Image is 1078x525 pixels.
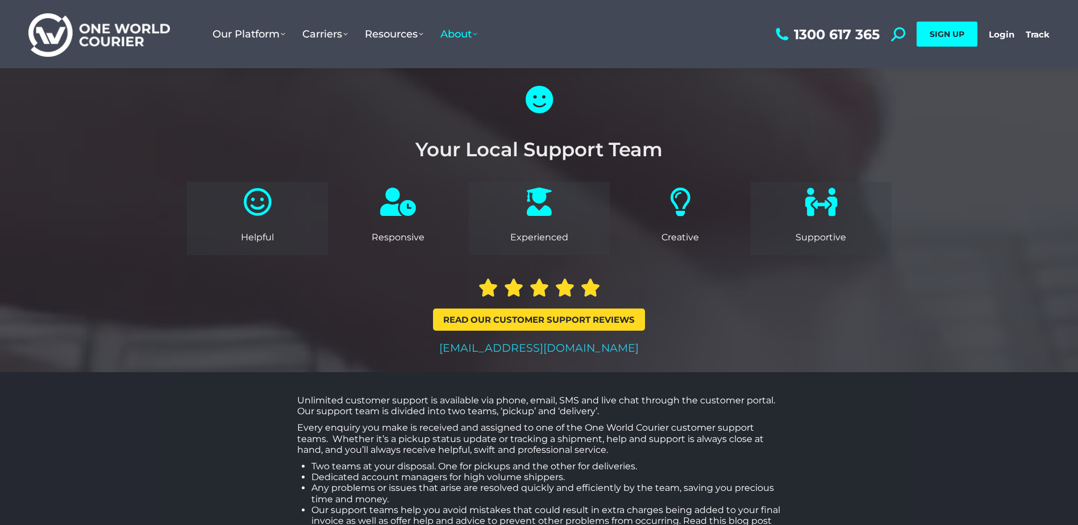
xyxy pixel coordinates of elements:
[193,231,322,244] p: Helpful
[297,395,781,416] p: Unlimited customer support is available via phone, email, SMS and live chat through the customer ...
[917,22,977,47] a: SIGN UP
[334,231,463,244] p: Responsive
[478,278,498,297] i: 
[989,29,1014,40] a: Login
[213,28,285,40] span: Our Platform
[204,16,294,52] a: Our Platform
[773,27,880,41] a: 1300 617 365
[311,482,781,504] li: Any problems or issues that arise are resolved quickly and efficiently by the team, saving you pr...
[615,231,745,244] p: Creative
[475,231,604,244] p: Experienced
[555,278,575,297] i: 
[311,472,781,482] li: Dedicated account managers for high volume shippers.
[311,461,781,472] li: Two teams at your disposal. One for pickups and the other for deliveries.
[302,28,348,40] span: Carriers
[504,278,523,297] i: 
[365,28,423,40] span: Resources
[439,341,639,355] a: [EMAIL_ADDRESS][DOMAIN_NAME]
[432,16,486,52] a: About
[440,28,477,40] span: About
[28,11,170,57] img: One World Courier
[581,278,600,297] i: 
[356,16,432,52] a: Resources
[530,278,549,297] i: 
[28,140,1050,159] h2: Your Local Support Team
[478,278,600,297] div: 5/5
[930,29,964,39] span: SIGN UP
[294,16,356,52] a: Carriers
[1026,29,1050,40] a: Track
[756,231,886,244] p: Supportive
[297,422,781,455] p: Every enquiry you make is received and assigned to one of the One World Courier customer support ...
[443,315,635,324] span: Read our Customer Support reviews
[433,309,645,331] a: Read our Customer Support reviews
